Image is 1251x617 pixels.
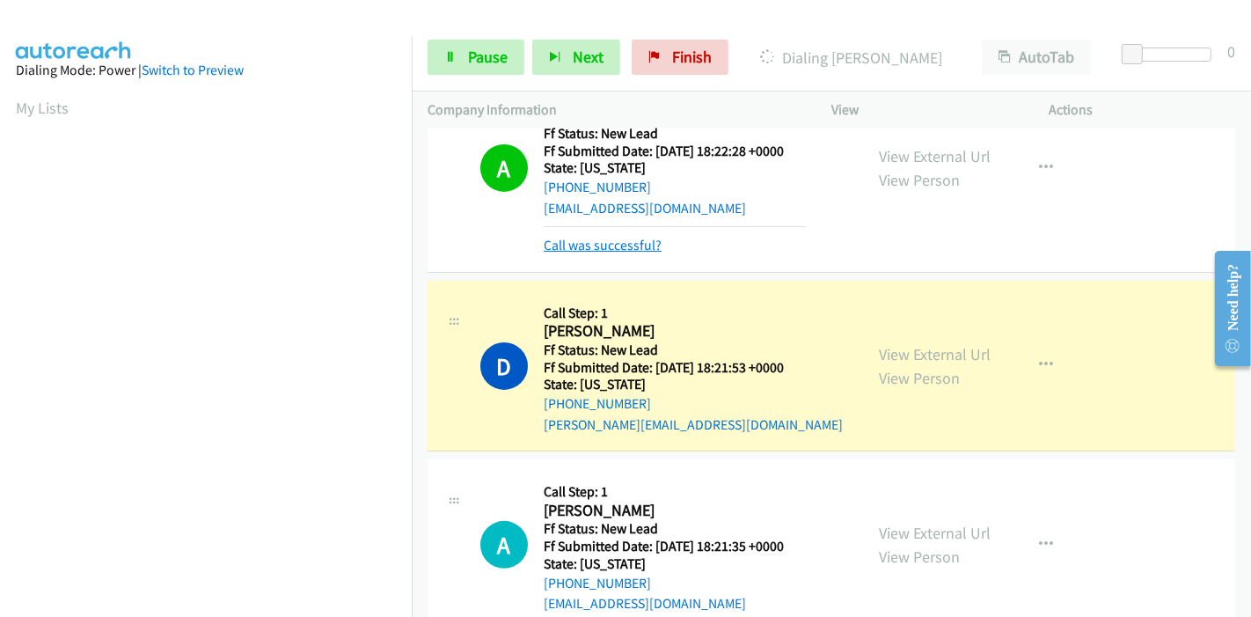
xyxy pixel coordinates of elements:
[544,575,651,591] a: [PHONE_NUMBER]
[544,555,806,573] h5: State: [US_STATE]
[544,359,843,377] h5: Ff Submitted Date: [DATE] 18:21:53 +0000
[544,395,651,412] a: [PHONE_NUMBER]
[480,342,528,390] h1: D
[544,237,662,253] a: Call was successful?
[428,99,800,121] p: Company Information
[480,521,528,569] div: The call is yet to be attempted
[879,523,991,543] a: View External Url
[532,40,620,75] button: Next
[544,125,806,143] h5: Ff Status: New Lead
[1130,48,1211,62] div: Delay between calls (in seconds)
[752,46,950,70] p: Dialing [PERSON_NAME]
[544,416,843,433] a: [PERSON_NAME][EMAIL_ADDRESS][DOMAIN_NAME]
[428,40,524,75] a: Pause
[544,321,806,342] h2: [PERSON_NAME]
[544,520,806,538] h5: Ff Status: New Lead
[879,547,960,567] a: View Person
[831,99,1018,121] p: View
[1050,99,1236,121] p: Actions
[480,144,528,192] h1: A
[544,595,746,612] a: [EMAIL_ADDRESS][DOMAIN_NAME]
[544,159,806,177] h5: State: [US_STATE]
[879,170,960,190] a: View Person
[480,521,528,569] h1: A
[672,47,712,67] span: Finish
[879,368,960,388] a: View Person
[544,179,651,195] a: [PHONE_NUMBER]
[1227,40,1235,63] div: 0
[544,538,806,555] h5: Ff Submitted Date: [DATE] 18:21:35 +0000
[879,344,991,364] a: View External Url
[1201,239,1251,378] iframe: Resource Center
[544,483,806,501] h5: Call Step: 1
[544,143,806,160] h5: Ff Submitted Date: [DATE] 18:22:28 +0000
[632,40,728,75] a: Finish
[573,47,604,67] span: Next
[544,376,843,393] h5: State: [US_STATE]
[468,47,508,67] span: Pause
[16,60,396,81] div: Dialing Mode: Power |
[544,342,843,359] h5: Ff Status: New Lead
[544,501,806,521] h2: [PERSON_NAME]
[982,40,1091,75] button: AutoTab
[544,200,746,217] a: [EMAIL_ADDRESS][DOMAIN_NAME]
[544,305,843,322] h5: Call Step: 1
[879,146,991,166] a: View External Url
[16,98,69,118] a: My Lists
[142,62,244,78] a: Switch to Preview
